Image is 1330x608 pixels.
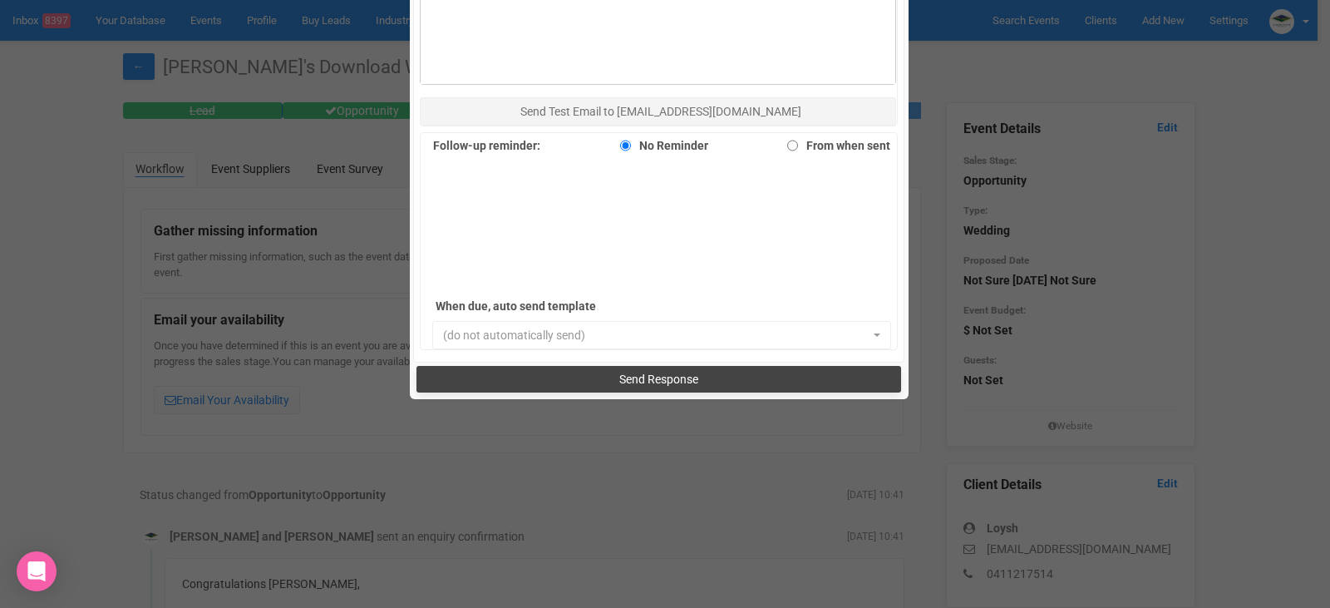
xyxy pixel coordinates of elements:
label: When due, auto send template [436,294,668,318]
span: (do not automatically send) [443,327,870,344]
label: Follow-up reminder: [433,134,540,157]
label: No Reminder [612,134,708,157]
label: From when sent [779,134,890,157]
span: Send Response [619,373,698,386]
div: Open Intercom Messenger [17,551,57,591]
span: Send Test Email to [EMAIL_ADDRESS][DOMAIN_NAME] [520,105,801,118]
